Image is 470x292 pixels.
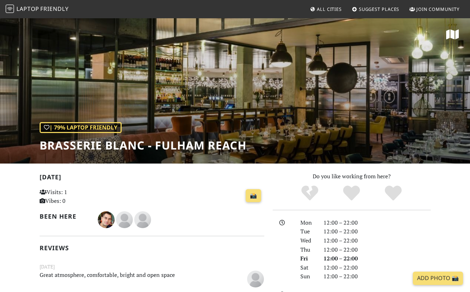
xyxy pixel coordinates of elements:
[246,189,261,203] a: 📸
[273,172,431,181] p: Do you like working from here?
[134,215,151,223] span: Amy Williams
[98,211,115,228] img: 3072-vitaliy.jpg
[319,263,435,272] div: 12:00 – 22:00
[331,185,373,202] div: Yes
[372,185,414,202] div: Definitely!
[40,173,264,184] h2: [DATE]
[247,271,264,287] img: blank-535327c66bd565773addf3077783bbfce4b00ec00e9fd257753287c682c7fa38.png
[296,254,319,263] div: Fri
[35,271,230,286] p: Great atmosphere, comfortable, bright and open space
[289,185,331,202] div: No
[40,188,109,206] p: Visits: 1 Vibes: 0
[16,5,39,13] span: Laptop
[319,218,435,227] div: 12:00 – 22:00
[116,211,133,228] img: blank-535327c66bd565773addf3077783bbfce4b00ec00e9fd257753287c682c7fa38.png
[416,6,459,12] span: Join Community
[296,218,319,227] div: Mon
[116,215,134,223] span: Amy H
[296,236,319,245] div: Wed
[40,122,122,133] div: | 79% Laptop Friendly
[317,6,342,12] span: All Cities
[407,3,462,15] a: Join Community
[319,227,435,236] div: 12:00 – 22:00
[6,5,14,13] img: LaptopFriendly
[319,236,435,245] div: 12:00 – 22:00
[319,245,435,254] div: 12:00 – 22:00
[296,272,319,281] div: Sun
[40,139,246,152] h1: Brasserie Blanc - Fulham Reach
[40,213,89,220] h2: Been here
[349,3,402,15] a: Suggest Places
[413,272,463,285] a: Add Photo 📸
[134,211,151,228] img: blank-535327c66bd565773addf3077783bbfce4b00ec00e9fd257753287c682c7fa38.png
[6,3,69,15] a: LaptopFriendly LaptopFriendly
[98,215,116,223] span: Vitaliy S.
[319,272,435,281] div: 12:00 – 22:00
[247,274,264,282] span: Anonymous
[40,244,264,252] h2: Reviews
[40,5,68,13] span: Friendly
[319,254,435,263] div: 12:00 – 22:00
[359,6,400,12] span: Suggest Places
[296,263,319,272] div: Sat
[35,263,268,271] small: [DATE]
[296,245,319,254] div: Thu
[307,3,345,15] a: All Cities
[296,227,319,236] div: Tue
